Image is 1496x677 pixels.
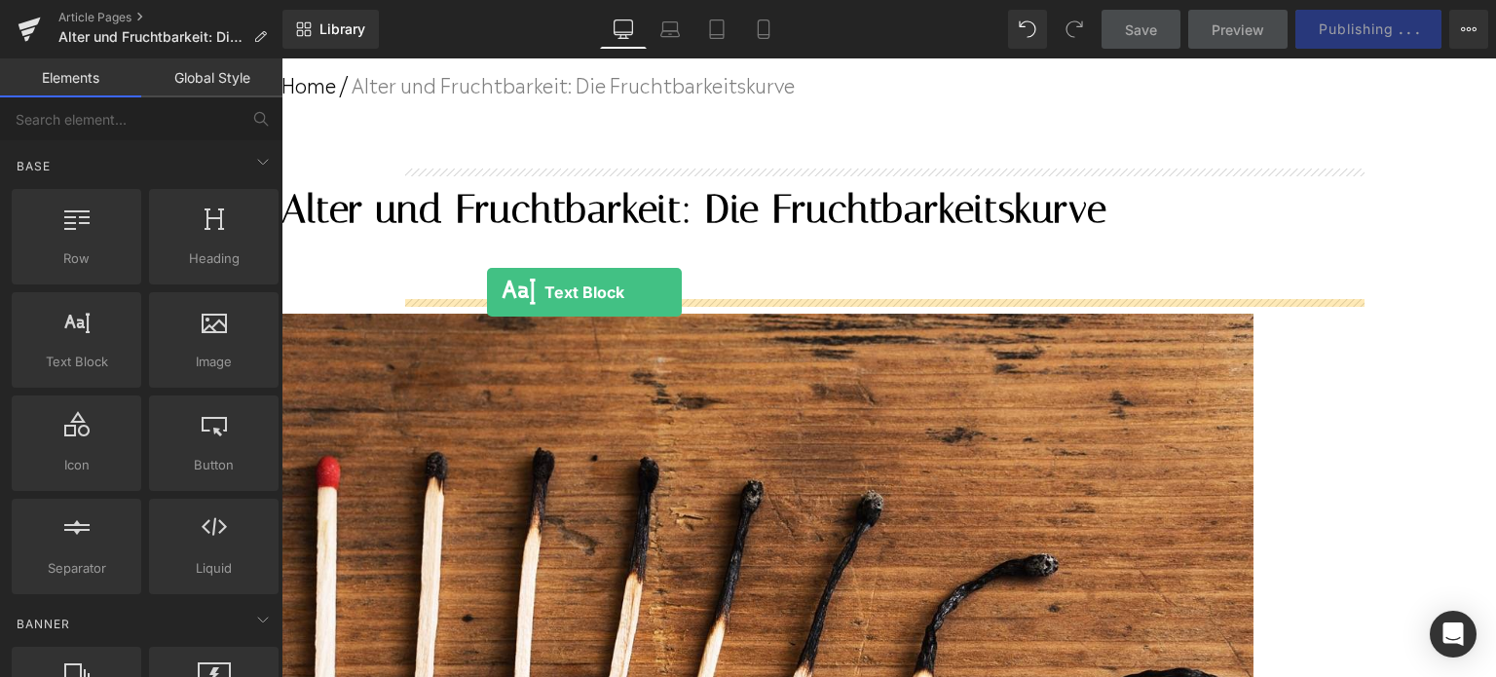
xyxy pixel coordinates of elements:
span: Button [155,455,273,475]
span: Image [155,352,273,372]
button: Undo [1008,10,1047,49]
a: Tablet [693,10,740,49]
a: Laptop [647,10,693,49]
a: Desktop [600,10,647,49]
a: Article Pages [58,10,282,25]
span: Liquid [155,558,273,579]
button: Redo [1055,10,1094,49]
div: Open Intercom Messenger [1430,611,1477,658]
span: Alter und Fruchtbarkeit: Die Fruchtbarkeitskurve [58,29,245,45]
span: Save [1125,19,1157,40]
span: Base [15,157,53,175]
span: Heading [155,248,273,269]
span: Text Block [18,352,135,372]
span: Banner [15,615,72,633]
span: Row [18,248,135,269]
a: Preview [1188,10,1288,49]
a: Global Style [141,58,282,97]
span: Icon [18,455,135,475]
span: Separator [18,558,135,579]
span: Preview [1212,19,1264,40]
span: / [55,11,70,40]
a: Mobile [740,10,787,49]
button: More [1449,10,1488,49]
a: New Library [282,10,379,49]
span: Library [319,20,365,38]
